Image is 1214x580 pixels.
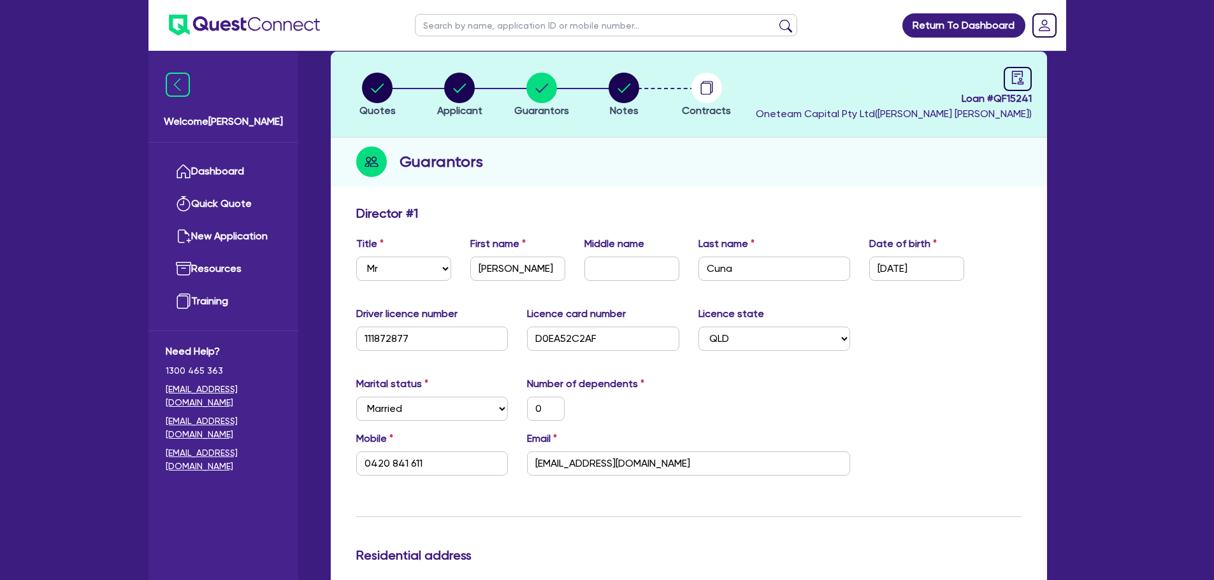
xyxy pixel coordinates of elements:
button: Guarantors [514,72,570,119]
img: resources [176,261,191,276]
label: Licence state [698,306,764,322]
a: Resources [166,253,281,285]
a: Training [166,285,281,318]
span: audit [1011,71,1025,85]
span: Guarantors [514,104,569,117]
label: Marital status [356,376,428,392]
img: training [176,294,191,309]
a: Dropdown toggle [1028,9,1061,42]
span: Welcome [PERSON_NAME] [164,114,283,129]
button: Applicant [437,72,483,119]
input: Search by name, application ID or mobile number... [415,14,797,36]
a: Return To Dashboard [902,13,1025,38]
span: 1300 465 363 [166,364,281,378]
h3: Residential address [356,548,1022,563]
a: New Application [166,220,281,253]
a: [EMAIL_ADDRESS][DOMAIN_NAME] [166,446,281,473]
span: Applicant [437,104,482,117]
h3: Director # 1 [356,206,418,221]
a: [EMAIL_ADDRESS][DOMAIN_NAME] [166,414,281,441]
span: Need Help? [166,344,281,359]
input: DD / MM / YYYY [869,257,964,281]
label: Last name [698,236,755,251]
span: Quotes [359,104,396,117]
img: step-icon [356,146,387,177]
a: audit [1004,67,1032,91]
a: [EMAIL_ADDRESS][DOMAIN_NAME] [166,383,281,409]
img: quick-quote [176,196,191,211]
a: Quick Quote [166,188,281,220]
label: First name [470,236,526,251]
button: Contracts [681,72,732,119]
label: Driver licence number [356,306,458,322]
button: Notes [608,72,640,119]
img: quest-connect-logo-blue [169,15,320,36]
a: Dashboard [166,155,281,188]
span: Notes [610,104,639,117]
label: Title [356,236,384,251]
h2: Guarantors [400,150,483,173]
span: Loan # QF15241 [756,91,1032,106]
span: Contracts [682,104,731,117]
img: icon-menu-close [166,73,190,97]
img: new-application [176,229,191,244]
button: Quotes [359,72,396,119]
label: Date of birth [869,236,937,251]
span: Oneteam Capital Pty Ltd ( [PERSON_NAME] [PERSON_NAME] ) [756,108,1032,120]
label: Licence card number [527,306,626,322]
label: Email [527,431,557,446]
label: Mobile [356,431,393,446]
label: Number of dependents [527,376,644,392]
label: Middle name [584,236,644,251]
